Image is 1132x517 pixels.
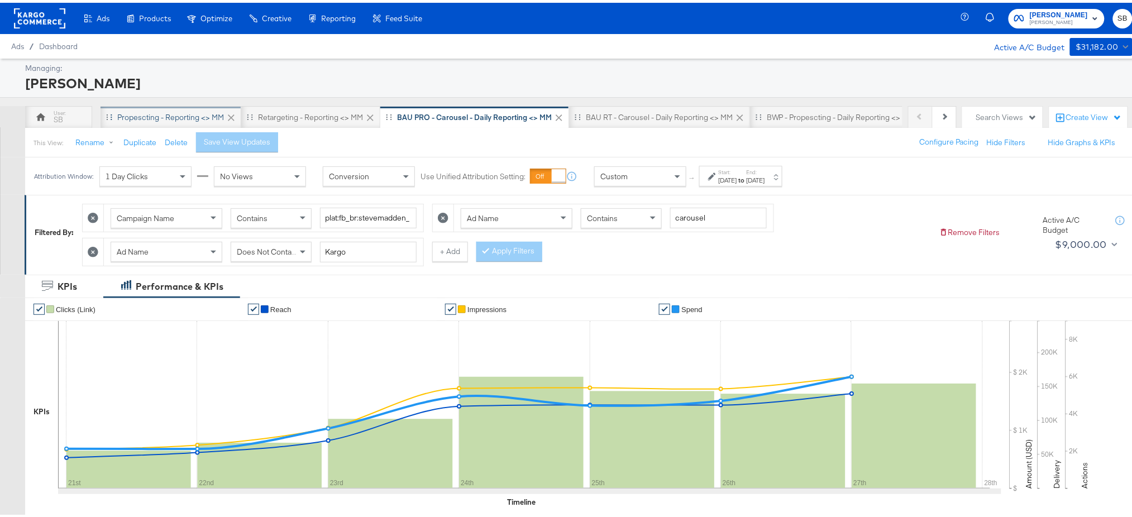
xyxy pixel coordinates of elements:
label: End: [747,166,765,173]
div: Managing: [25,60,1130,71]
div: Active A/C Budget [1043,212,1105,233]
div: Drag to reorder tab [106,111,112,117]
div: BAU PRO - Carousel - Daily Reporting <> MM [397,109,552,120]
span: Does Not Contain [237,244,298,254]
span: Contains [587,210,618,221]
span: Optimize [200,11,232,20]
button: Configure Pacing [912,130,987,150]
input: Enter a search term [670,205,767,226]
span: Custom [600,169,628,179]
a: ✔ [248,301,259,312]
button: + Add [432,239,468,259]
span: 1 Day Clicks [106,169,148,179]
text: Delivery [1052,457,1062,486]
input: Enter a search term [320,205,417,226]
div: Propescting - Reporting <> MM [117,109,224,120]
div: Drag to reorder tab [575,111,581,117]
button: [PERSON_NAME][PERSON_NAME] [1009,6,1105,26]
label: Use Unified Attribution Setting: [421,169,526,179]
span: Impressions [467,303,507,311]
div: This View: [34,136,63,145]
span: Contains [237,210,268,221]
span: Ad Name [117,244,149,254]
div: [PERSON_NAME] [25,71,1130,90]
a: ✔ [659,301,670,312]
span: Campaign Name [117,210,174,221]
span: ↑ [687,174,698,178]
div: Search Views [976,109,1037,120]
div: Drag to reorder tab [247,111,253,117]
label: Start: [719,166,737,173]
span: Conversion [329,169,369,179]
div: BWP - Propescting - Daily Reporting <> MM [767,109,915,120]
div: Performance & KPIs [136,277,223,290]
div: [DATE] [719,173,737,182]
div: Filtered By: [35,224,74,235]
div: KPIs [34,404,50,414]
button: $9,000.00 [1051,233,1120,251]
div: Active A/C Budget [982,35,1064,52]
span: Spend [681,303,703,311]
text: Amount (USD) [1024,437,1034,486]
span: Feed Suite [385,11,422,20]
span: Clicks (Link) [56,303,95,311]
div: KPIs [58,277,77,290]
div: [DATE] [747,173,765,182]
div: Timeline [508,494,536,505]
button: Remove Filters [939,224,1000,235]
button: Hide Filters [987,135,1026,145]
span: SB [1117,9,1128,22]
button: Hide Graphs & KPIs [1048,135,1116,145]
div: SB [54,112,63,122]
span: Ad Name [467,210,499,221]
a: ✔ [445,301,456,312]
text: Actions [1080,459,1090,486]
input: Enter a search term [320,239,417,260]
div: $9,000.00 [1055,233,1107,250]
div: Drag to reorder tab [386,111,392,117]
div: $31,182.00 [1076,37,1119,51]
a: Dashboard [39,39,78,48]
span: [PERSON_NAME] [1030,16,1088,25]
span: [PERSON_NAME] [1030,7,1088,18]
div: Drag to reorder tab [756,111,762,117]
div: Retargeting - Reporting <> MM [258,109,363,120]
span: / [24,39,39,48]
span: Creative [262,11,292,20]
strong: to [737,173,747,181]
span: Reporting [321,11,356,20]
button: Rename [68,130,126,150]
span: Ads [97,11,109,20]
button: Duplicate [123,135,156,145]
div: Create View [1066,109,1122,121]
span: No Views [220,169,253,179]
span: Reach [270,303,292,311]
div: BAU RT - Carousel - Daily Reporting <> MM [586,109,733,120]
div: Attribution Window: [34,170,94,178]
span: Products [139,11,171,20]
a: ✔ [34,301,45,312]
span: Ads [11,39,24,48]
button: Delete [165,135,188,145]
